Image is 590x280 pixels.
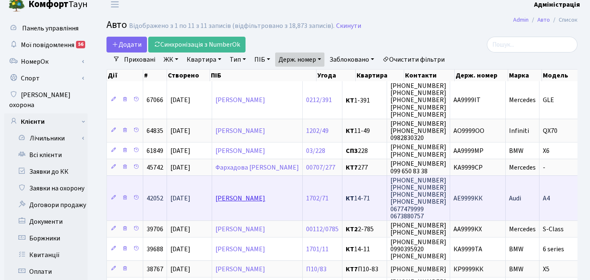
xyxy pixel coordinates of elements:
span: 228 [346,147,383,154]
span: 64835 [147,126,163,135]
span: [PHONE_NUMBER] 099 650 83 38 [390,160,446,176]
a: [PERSON_NAME] [215,265,265,274]
a: Всі клієнти [4,147,88,163]
span: 38767 [147,265,163,274]
span: [PHONE_NUMBER] [390,265,446,274]
a: Договори продажу [4,197,88,213]
b: КТ7 [346,265,358,274]
a: Синхронізація з NumberOk [148,37,246,52]
th: Дії [107,70,143,81]
a: ЖК [160,52,182,67]
span: S-Class [543,225,564,234]
span: 14-71 [346,195,383,202]
a: 00112/0785 [306,225,339,234]
div: Відображено з 1 по 11 з 11 записів (відфільтровано з 18,873 записів). [129,22,334,30]
span: Infiniti [509,126,529,135]
a: [PERSON_NAME] [215,245,265,254]
span: [DATE] [170,126,190,135]
span: Mercedes [509,96,536,105]
span: [PHONE_NUMBER] 0990395920 [PHONE_NUMBER] [390,237,446,261]
a: Держ. номер [275,52,324,67]
th: Модель [542,70,584,81]
span: [PHONE_NUMBER] [PHONE_NUMBER] [390,143,446,159]
th: Створено [167,70,210,81]
a: 0212/391 [306,96,332,105]
span: АА9999КХ [453,225,482,234]
div: 56 [76,41,85,48]
a: Заявки до КК [4,163,88,180]
b: КТ [346,126,354,135]
th: Держ. номер [455,70,508,81]
a: Оплати [4,263,88,280]
span: X6 [543,146,549,155]
span: QX70 [543,126,557,135]
a: [PERSON_NAME] [215,225,265,234]
span: A4 [543,194,550,203]
span: АЕ9999КК [453,194,483,203]
span: AA9999MP [453,146,484,155]
span: 11-49 [346,127,383,134]
span: П10-83 [346,266,383,272]
th: ПІБ [210,70,317,81]
span: [PHONE_NUMBER] [PHONE_NUMBER] [PHONE_NUMBER] [PHONE_NUMBER] 0677479999 0673880757 [390,176,446,221]
a: ПІБ [251,52,273,67]
span: [DATE] [170,96,190,105]
span: АА9999ІТ [453,96,481,105]
span: KA9999CP [453,163,483,172]
a: Admin [513,15,529,24]
span: X5 [543,265,549,274]
span: AO9999OO [453,126,484,135]
a: Квартира [183,52,225,67]
a: Додати [106,37,147,52]
span: 39706 [147,225,163,234]
th: Контакти [404,70,454,81]
span: [DATE] [170,265,190,274]
span: BMW [509,245,524,254]
a: [PERSON_NAME] [215,126,265,135]
span: 67066 [147,96,163,105]
span: Авто [106,17,127,32]
span: [PHONE_NUMBER] [PHONE_NUMBER] [390,221,446,237]
th: # [143,70,167,81]
span: [PHONE_NUMBER] [PHONE_NUMBER] 0982830320 [390,119,446,142]
a: [PERSON_NAME] [215,96,265,105]
span: Панель управління [22,24,78,33]
a: Панель управління [4,20,88,37]
a: Очистити фільтри [379,52,448,67]
span: [DATE] [170,163,190,172]
th: Марка [508,70,542,81]
a: [PERSON_NAME] охорона [4,87,88,113]
span: Додати [112,40,142,49]
a: [PERSON_NAME] [215,146,265,155]
span: 1-391 [346,97,383,104]
a: Скинути [336,22,361,30]
span: 45742 [147,163,163,172]
a: 1202/49 [306,126,329,135]
a: Тип [226,52,249,67]
span: 277 [346,164,383,171]
a: Заблоковано [326,52,377,67]
th: Квартира [356,70,404,81]
span: GLE [543,96,554,105]
input: Пошук... [487,37,577,52]
span: Audi [509,194,521,203]
span: [PHONE_NUMBER] [PHONE_NUMBER] [PHONE_NUMBER] [PHONE_NUMBER] [PHONE_NUMBER] [390,81,446,119]
span: 61849 [147,146,163,155]
li: Список [550,15,577,25]
b: СП3 [346,146,358,155]
a: Авто [537,15,550,24]
a: Мої повідомлення56 [4,37,88,53]
span: КР9999КК [453,265,484,274]
a: Квитанції [4,247,88,263]
span: Mercedes [509,225,536,234]
a: Фархадова [PERSON_NAME] [215,163,299,172]
span: [DATE] [170,225,190,234]
b: КТ7 [346,163,358,172]
span: [DATE] [170,146,190,155]
b: КТ [346,245,354,254]
span: BMW [509,265,524,274]
a: 1702/71 [306,194,329,203]
a: 00707/277 [306,163,335,172]
span: КА9999ТА [453,245,482,254]
a: 03/228 [306,146,325,155]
